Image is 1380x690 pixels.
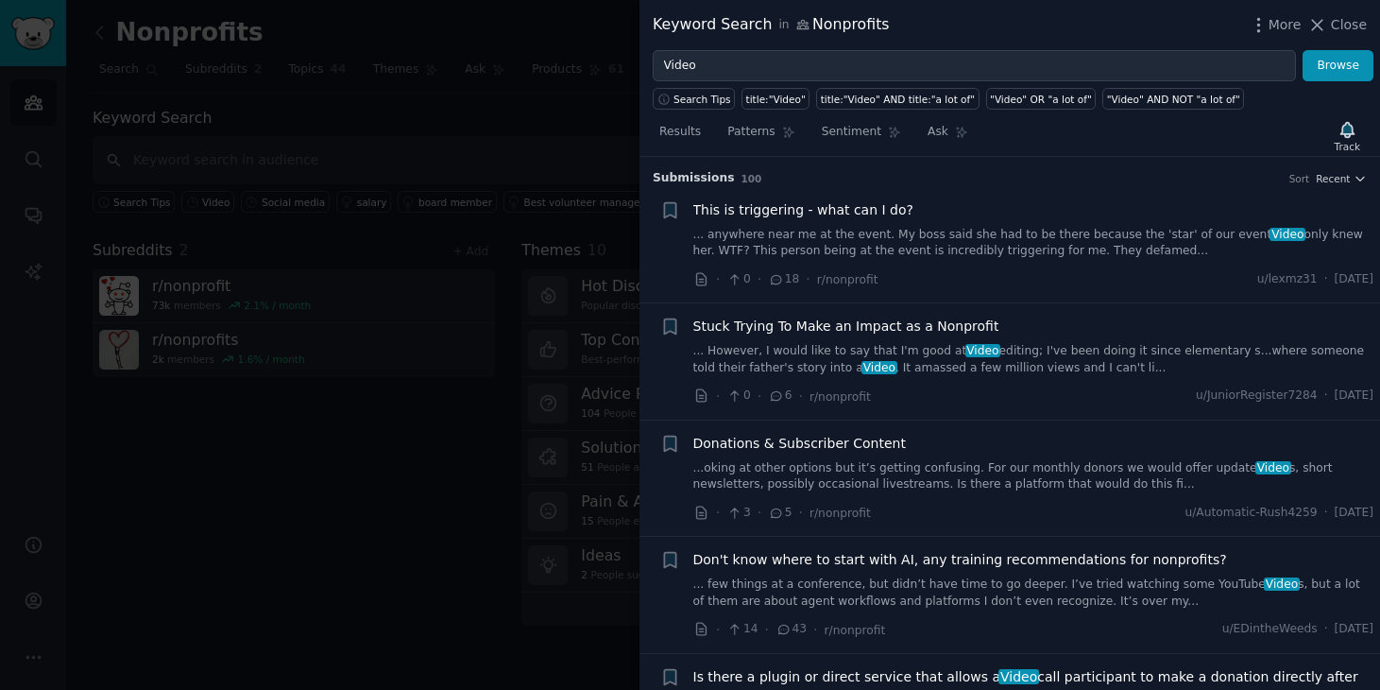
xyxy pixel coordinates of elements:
[1269,228,1305,241] span: Video
[741,173,762,184] span: 100
[817,273,878,286] span: r/nonprofit
[741,88,809,110] a: title:"Video"
[726,388,750,405] span: 0
[1335,621,1373,638] span: [DATE]
[1335,271,1373,288] span: [DATE]
[861,361,897,374] span: Video
[1324,505,1328,522] span: ·
[716,387,720,406] span: ·
[1257,271,1318,288] span: u/lexmz31
[813,620,817,640] span: ·
[768,388,792,405] span: 6
[1102,88,1244,110] a: "Video" AND NOT "a lot of"
[809,390,871,404] span: r/nonprofit
[775,621,807,638] span: 43
[765,620,769,640] span: ·
[758,503,761,523] span: ·
[726,271,750,288] span: 0
[1335,388,1373,405] span: [DATE]
[1222,621,1318,638] span: u/EDintheWeeds
[806,269,809,289] span: ·
[653,170,735,187] span: Submission s
[928,124,948,141] span: Ask
[1107,93,1240,106] div: "Video" AND NOT "a lot of"
[825,624,886,637] span: r/nonprofit
[986,88,1097,110] a: "Video" OR "a lot of"
[1184,505,1317,522] span: u/Automatic-Rush4259
[721,117,801,156] a: Patterns
[758,387,761,406] span: ·
[693,200,913,220] a: This is triggering - what can I do?
[726,621,758,638] span: 14
[693,434,906,454] a: Donations & Subscriber Content
[1303,50,1373,82] button: Browse
[693,460,1374,493] a: ...oking at other options but it’s getting confusing. For our monthly donors we would offer updat...
[693,227,1374,260] a: ... anywhere near me at the event. My boss said she had to be there because the 'star' of our eve...
[822,124,881,141] span: Sentiment
[653,88,735,110] button: Search Tips
[693,550,1227,570] a: Don't know where to start with AI, any training recommendations for nonprofits?
[1307,15,1367,35] button: Close
[1269,15,1302,35] span: More
[778,17,789,34] span: in
[809,507,871,520] span: r/nonprofit
[693,343,1374,376] a: ... However, I would like to say that I'm good atVideoediting; I've been doing it since elementar...
[1255,461,1291,474] span: Video
[659,124,701,141] span: Results
[990,93,1092,106] div: "Video" OR "a lot of"
[693,577,1374,610] a: ... few things at a conference, but didn’t have time to go deeper. I’ve tried watching some YouTu...
[1335,505,1373,522] span: [DATE]
[716,620,720,640] span: ·
[653,13,890,37] div: Keyword Search Nonprofits
[1328,116,1367,156] button: Track
[1331,15,1367,35] span: Close
[653,117,707,156] a: Results
[693,317,999,336] a: Stuck Trying To Make an Impact as a Nonprofit
[1316,172,1367,185] button: Recent
[1289,172,1310,185] div: Sort
[768,271,799,288] span: 18
[816,88,979,110] a: title:"Video" AND title:"a lot of"
[673,93,731,106] span: Search Tips
[1324,621,1328,638] span: ·
[815,117,908,156] a: Sentiment
[653,50,1296,82] input: Try a keyword related to your business
[746,93,806,106] div: title:"Video"
[1335,140,1360,153] div: Track
[1324,388,1328,405] span: ·
[965,344,1001,357] span: Video
[1249,15,1302,35] button: More
[716,503,720,523] span: ·
[1196,388,1318,405] span: u/JuniorRegister7284
[726,505,750,522] span: 3
[716,269,720,289] span: ·
[1316,172,1350,185] span: Recent
[1324,271,1328,288] span: ·
[799,387,803,406] span: ·
[768,505,792,522] span: 5
[727,124,775,141] span: Patterns
[998,669,1039,684] span: Video
[799,503,803,523] span: ·
[1264,578,1300,591] span: Video
[921,117,975,156] a: Ask
[821,93,975,106] div: title:"Video" AND title:"a lot of"
[758,269,761,289] span: ·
